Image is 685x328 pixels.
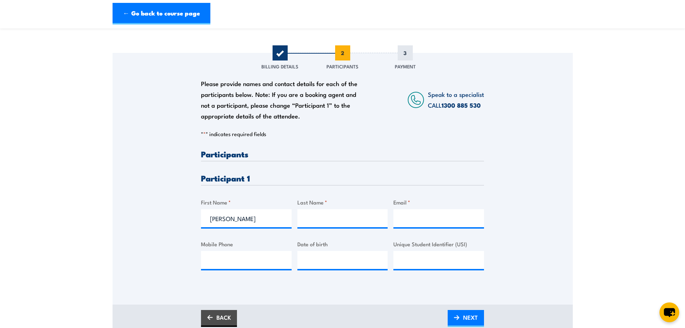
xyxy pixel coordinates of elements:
[463,308,478,327] span: NEXT
[448,310,484,327] a: NEXT
[201,174,484,182] h3: Participant 1
[261,63,298,70] span: Billing Details
[326,63,359,70] span: Participants
[201,150,484,158] h3: Participants
[393,240,484,248] label: Unique Student Identifier (USI)
[113,3,210,24] a: ← Go back to course page
[393,198,484,206] label: Email
[428,90,484,109] span: Speak to a specialist CALL
[659,302,679,322] button: chat-button
[395,63,416,70] span: Payment
[201,78,364,121] div: Please provide names and contact details for each of the participants below. Note: If you are a b...
[201,240,292,248] label: Mobile Phone
[201,310,237,327] a: BACK
[201,198,292,206] label: First Name
[201,130,484,138] p: " " indicates required fields
[335,45,350,60] span: 2
[297,198,388,206] label: Last Name
[442,100,481,110] a: 1300 885 530
[297,240,388,248] label: Date of birth
[398,45,413,60] span: 3
[273,45,288,60] span: 1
